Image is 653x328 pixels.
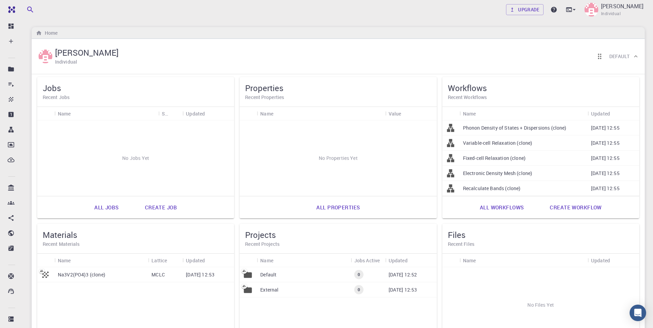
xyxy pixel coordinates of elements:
[54,254,148,267] div: Name
[591,170,620,177] p: [DATE] 12:55
[37,120,234,196] div: No Jobs Yet
[168,108,179,119] button: Sort
[463,185,521,192] p: Recalculate Bands (clone)
[42,29,57,37] h6: Home
[442,107,460,120] div: Icon
[472,199,531,216] a: All workflows
[273,255,284,266] button: Sort
[355,287,363,293] span: 0
[389,286,417,293] p: [DATE] 12:53
[260,286,278,293] p: External
[39,50,52,63] img: Senjaliya Yash
[448,229,634,240] h5: Files
[588,254,639,267] div: Updated
[355,272,363,277] span: 0
[401,108,412,119] button: Sort
[591,155,620,162] p: [DATE] 12:55
[591,124,620,131] p: [DATE] 12:55
[43,229,229,240] h5: Materials
[37,107,54,120] div: Icon
[43,83,229,94] h5: Jobs
[601,2,643,10] p: [PERSON_NAME]
[257,107,385,120] div: Name
[442,254,460,267] div: Icon
[158,107,182,120] div: Status
[460,107,588,120] div: Name
[182,107,234,120] div: Updated
[389,271,417,278] p: [DATE] 12:52
[351,254,385,267] div: Jobs Active
[148,254,182,267] div: Lattice
[463,254,476,267] div: Name
[87,199,126,216] a: All jobs
[385,254,437,267] div: Updated
[463,140,533,146] p: Variable-cell Relaxation (clone)
[476,108,487,119] button: Sort
[186,254,205,267] div: Updated
[14,5,39,11] span: Support
[584,3,598,17] img: Senjaliya Yash
[588,107,639,120] div: Updated
[463,107,476,120] div: Name
[182,254,234,267] div: Updated
[463,124,567,131] p: Phonon Density of States + Dispersions (clone)
[448,83,634,94] h5: Workflows
[260,254,273,267] div: Name
[240,120,436,196] div: No Properties Yet
[205,255,216,266] button: Sort
[408,255,419,266] button: Sort
[463,155,526,162] p: Fixed-cell Relaxation (clone)
[591,185,620,192] p: [DATE] 12:55
[6,6,15,13] img: logo
[240,254,257,267] div: Icon
[245,83,431,94] h5: Properties
[476,255,487,266] button: Sort
[240,107,257,120] div: Icon
[55,58,77,66] h6: Individual
[630,305,646,321] div: Open Intercom Messenger
[448,240,634,248] h6: Recent Files
[151,254,167,267] div: Lattice
[609,53,630,60] h6: Default
[354,254,380,267] div: Jobs Active
[309,199,367,216] a: All properties
[260,271,276,278] p: Default
[32,39,645,74] div: Senjaliya Yash[PERSON_NAME]IndividualReorder cardsDefault
[205,108,216,119] button: Sort
[460,254,588,267] div: Name
[593,50,607,63] button: Reorder cards
[448,94,634,101] h6: Recent Workflows
[58,271,105,278] p: Na3V2(PO4)3 (clone)
[591,107,610,120] div: Updated
[610,108,621,119] button: Sort
[245,229,431,240] h5: Projects
[389,107,401,120] div: Value
[591,140,620,146] p: [DATE] 12:55
[385,107,437,120] div: Value
[37,254,54,267] div: Icon
[186,271,214,278] p: [DATE] 12:53
[71,255,82,266] button: Sort
[151,271,165,278] p: MCLC
[43,94,229,101] h6: Recent Jobs
[591,254,610,267] div: Updated
[273,108,284,119] button: Sort
[58,107,71,120] div: Name
[43,240,229,248] h6: Recent Materials
[389,254,408,267] div: Updated
[463,170,533,177] p: Electronic Density Mesh (clone)
[58,254,71,267] div: Name
[54,107,158,120] div: Name
[162,107,168,120] div: Status
[506,4,544,15] a: Upgrade
[167,255,178,266] button: Sort
[610,255,621,266] button: Sort
[257,254,350,267] div: Name
[55,47,118,58] h5: [PERSON_NAME]
[542,199,609,216] a: Create workflow
[601,10,621,17] span: Individual
[245,240,431,248] h6: Recent Projects
[71,108,82,119] button: Sort
[34,29,59,37] nav: breadcrumb
[186,107,205,120] div: Updated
